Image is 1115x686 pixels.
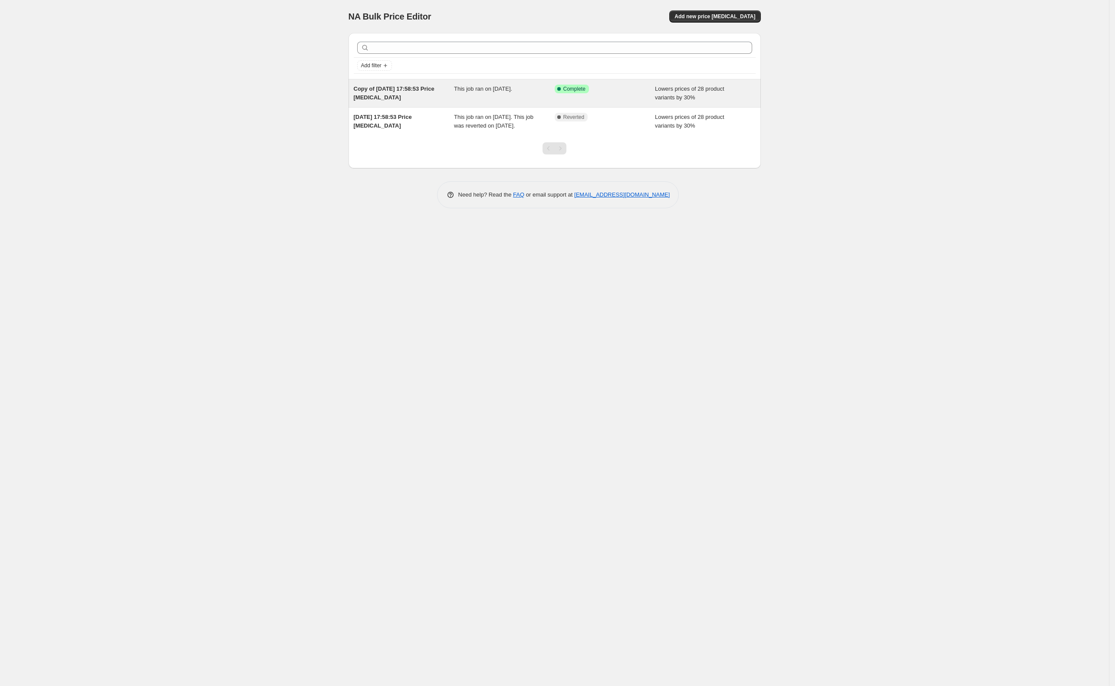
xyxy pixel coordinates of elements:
span: Copy of [DATE] 17:58:53 Price [MEDICAL_DATA] [354,85,434,101]
span: Add filter [361,62,382,69]
span: This job ran on [DATE]. This job was reverted on [DATE]. [454,114,533,129]
span: or email support at [524,191,574,198]
span: NA Bulk Price Editor [349,12,431,21]
span: Lowers prices of 28 product variants by 30% [655,114,724,129]
a: FAQ [513,191,524,198]
span: Reverted [563,114,585,121]
span: This job ran on [DATE]. [454,85,512,92]
a: [EMAIL_ADDRESS][DOMAIN_NAME] [574,191,670,198]
nav: Pagination [543,142,566,154]
span: Complete [563,85,585,92]
span: Lowers prices of 28 product variants by 30% [655,85,724,101]
span: Add new price [MEDICAL_DATA] [674,13,755,20]
span: Need help? Read the [458,191,513,198]
button: Add filter [357,60,392,71]
button: Add new price [MEDICAL_DATA] [669,10,760,23]
span: [DATE] 17:58:53 Price [MEDICAL_DATA] [354,114,412,129]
